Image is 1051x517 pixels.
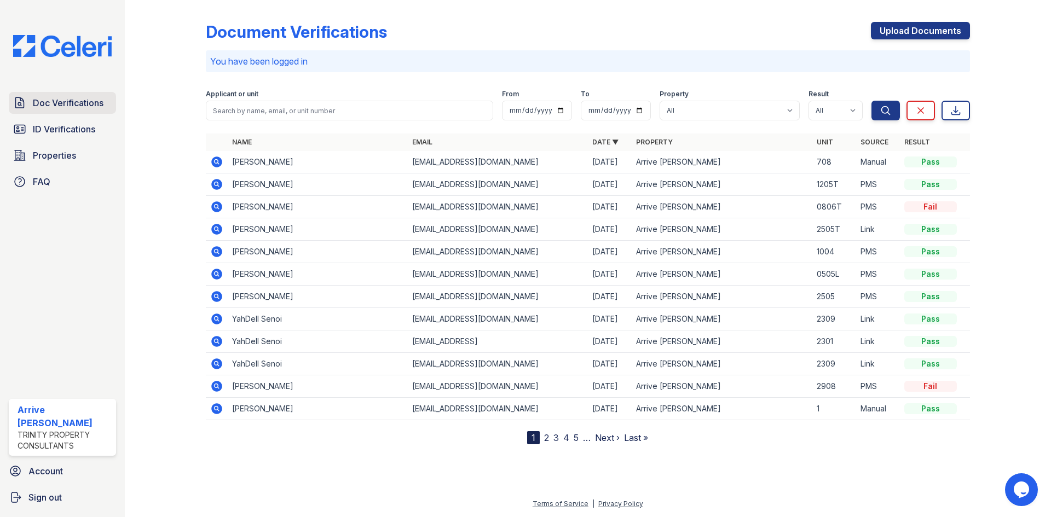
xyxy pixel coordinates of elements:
img: CE_Logo_Blue-a8612792a0a2168367f1c8372b55b34899dd931a85d93a1a3d3e32e68fde9ad4.png [4,35,120,57]
td: Arrive [PERSON_NAME] [632,398,812,420]
td: [PERSON_NAME] [228,241,408,263]
td: [EMAIL_ADDRESS][DOMAIN_NAME] [408,241,588,263]
a: Privacy Policy [598,499,643,508]
a: Account [4,460,120,482]
td: PMS [856,173,900,196]
div: Pass [904,156,957,167]
td: Arrive [PERSON_NAME] [632,330,812,353]
td: 1004 [812,241,856,263]
td: Link [856,308,900,330]
div: Document Verifications [206,22,387,42]
button: Sign out [4,486,120,508]
td: Arrive [PERSON_NAME] [632,218,812,241]
td: [EMAIL_ADDRESS] [408,330,588,353]
td: [DATE] [588,353,632,375]
td: Manual [856,151,900,173]
td: [DATE] [588,398,632,420]
td: [PERSON_NAME] [228,286,408,308]
td: [EMAIL_ADDRESS][DOMAIN_NAME] [408,308,588,330]
div: Pass [904,179,957,190]
td: Arrive [PERSON_NAME] [632,196,812,218]
td: [PERSON_NAME] [228,196,408,218]
td: Link [856,218,900,241]
div: Pass [904,313,957,324]
td: [PERSON_NAME] [228,151,408,173]
td: Arrive [PERSON_NAME] [632,308,812,330]
td: [EMAIL_ADDRESS][DOMAIN_NAME] [408,375,588,398]
td: Link [856,330,900,353]
iframe: chat widget [1005,473,1040,506]
td: [PERSON_NAME] [228,173,408,196]
a: Doc Verifications [9,92,116,114]
td: 2505 [812,286,856,308]
a: 2 [544,432,549,443]
td: [EMAIL_ADDRESS][DOMAIN_NAME] [408,151,588,173]
td: [DATE] [588,308,632,330]
td: [DATE] [588,263,632,286]
td: [DATE] [588,286,632,308]
td: [DATE] [588,173,632,196]
div: | [592,499,594,508]
td: 2309 [812,353,856,375]
a: Terms of Service [533,499,588,508]
a: Email [412,138,432,146]
td: [DATE] [588,151,632,173]
td: YahDell Senoi [228,353,408,375]
td: PMS [856,196,900,218]
td: PMS [856,286,900,308]
td: [DATE] [588,196,632,218]
td: Arrive [PERSON_NAME] [632,241,812,263]
td: [EMAIL_ADDRESS][DOMAIN_NAME] [408,218,588,241]
td: Arrive [PERSON_NAME] [632,286,812,308]
div: Pass [904,269,957,280]
div: Pass [904,358,957,369]
div: Pass [904,291,957,302]
td: [EMAIL_ADDRESS][DOMAIN_NAME] [408,398,588,420]
td: PMS [856,263,900,286]
div: Pass [904,246,957,257]
td: Arrive [PERSON_NAME] [632,173,812,196]
td: [EMAIL_ADDRESS][DOMAIN_NAME] [408,286,588,308]
td: [PERSON_NAME] [228,375,408,398]
td: [DATE] [588,241,632,263]
div: 1 [527,431,540,444]
a: Last » [624,432,648,443]
td: [EMAIL_ADDRESS][DOMAIN_NAME] [408,263,588,286]
a: Date ▼ [592,138,619,146]
input: Search by name, email, or unit number [206,101,493,120]
div: Pass [904,403,957,414]
td: [PERSON_NAME] [228,263,408,286]
td: 1205T [812,173,856,196]
td: 2505T [812,218,856,241]
a: 3 [553,432,559,443]
span: ID Verifications [33,123,95,136]
span: Doc Verifications [33,96,103,109]
td: YahDell Senoi [228,330,408,353]
td: [DATE] [588,330,632,353]
td: [DATE] [588,218,632,241]
td: Link [856,353,900,375]
label: Applicant or unit [206,90,258,98]
a: 4 [563,432,569,443]
td: Arrive [PERSON_NAME] [632,151,812,173]
span: Properties [33,149,76,162]
a: Properties [9,144,116,166]
div: Pass [904,224,957,235]
label: From [502,90,519,98]
label: Property [660,90,689,98]
span: Sign out [28,491,62,504]
div: Trinity Property Consultants [18,429,112,451]
a: Source [861,138,888,146]
td: 708 [812,151,856,173]
td: Manual [856,398,900,420]
a: FAQ [9,171,116,193]
td: [PERSON_NAME] [228,218,408,241]
td: 0806T [812,196,856,218]
a: Property [636,138,673,146]
div: Fail [904,201,957,212]
a: Result [904,138,930,146]
td: 0505L [812,263,856,286]
td: PMS [856,241,900,263]
a: Unit [817,138,833,146]
td: YahDell Senoi [228,308,408,330]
